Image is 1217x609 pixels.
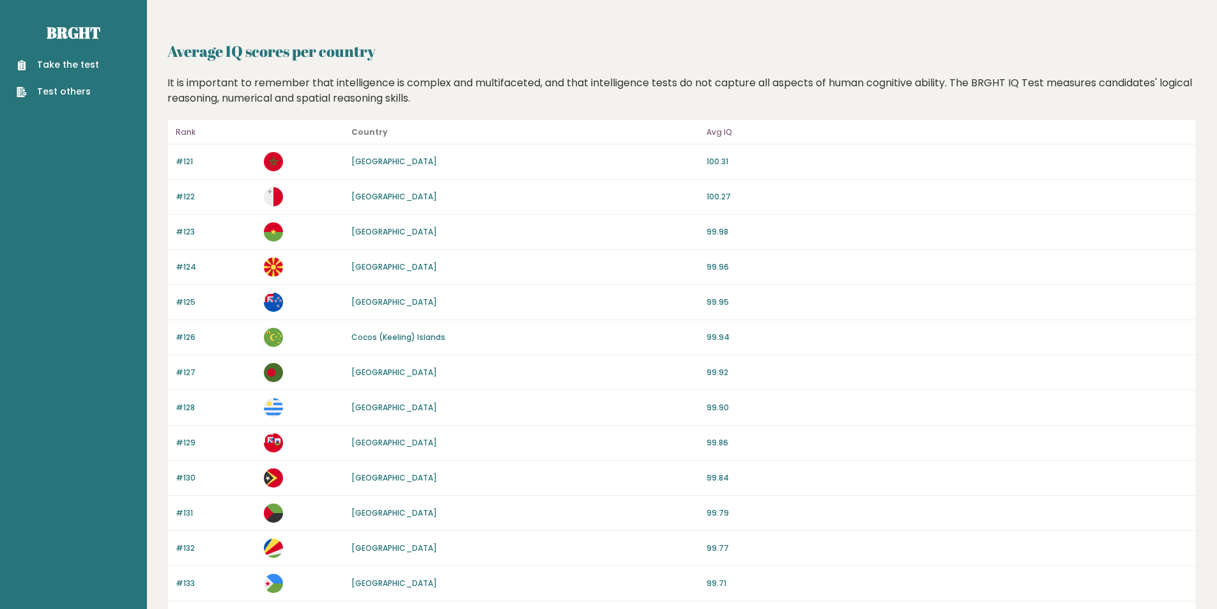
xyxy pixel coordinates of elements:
img: sc.svg [264,539,283,558]
img: mk.svg [264,258,283,277]
p: #129 [176,437,256,449]
a: [GEOGRAPHIC_DATA] [351,261,437,272]
b: Country [351,127,388,137]
a: [GEOGRAPHIC_DATA] [351,543,437,553]
img: nz.svg [264,293,283,312]
a: [GEOGRAPHIC_DATA] [351,472,437,483]
img: uy.svg [264,398,283,417]
p: Rank [176,125,256,140]
p: 99.71 [707,578,1188,589]
a: Test others [17,85,99,98]
p: #122 [176,191,256,203]
img: bd.svg [264,363,283,382]
img: mq.svg [264,504,283,523]
a: Brght [47,22,100,43]
p: #123 [176,226,256,238]
p: Avg IQ [707,125,1188,140]
p: 99.94 [707,332,1188,343]
a: [GEOGRAPHIC_DATA] [351,191,437,202]
h2: Average IQ scores per country [167,40,1197,63]
p: #133 [176,578,256,589]
p: #128 [176,402,256,413]
a: [GEOGRAPHIC_DATA] [351,507,437,518]
p: 99.77 [707,543,1188,554]
img: ma.svg [264,152,283,171]
p: 99.86 [707,437,1188,449]
p: #131 [176,507,256,519]
p: 99.90 [707,402,1188,413]
p: 99.95 [707,297,1188,308]
p: #126 [176,332,256,343]
img: mt.svg [264,187,283,206]
a: Take the test [17,58,99,72]
p: 100.27 [707,191,1188,203]
p: #125 [176,297,256,308]
p: #132 [176,543,256,554]
p: 99.92 [707,367,1188,378]
a: Cocos (Keeling) Islands [351,332,445,343]
p: #124 [176,261,256,273]
p: #130 [176,472,256,484]
div: It is important to remember that intelligence is complex and multifaceted, and that intelligence ... [163,75,1202,106]
a: [GEOGRAPHIC_DATA] [351,226,437,237]
a: [GEOGRAPHIC_DATA] [351,437,437,448]
a: [GEOGRAPHIC_DATA] [351,402,437,413]
p: 99.79 [707,507,1188,519]
p: #121 [176,156,256,167]
img: cc.svg [264,328,283,347]
p: 100.31 [707,156,1188,167]
p: #127 [176,367,256,378]
a: [GEOGRAPHIC_DATA] [351,367,437,378]
img: tl.svg [264,468,283,488]
p: 99.98 [707,226,1188,238]
a: [GEOGRAPHIC_DATA] [351,297,437,307]
img: bm.svg [264,433,283,452]
a: [GEOGRAPHIC_DATA] [351,578,437,589]
a: [GEOGRAPHIC_DATA] [351,156,437,167]
p: 99.96 [707,261,1188,273]
img: bf.svg [264,222,283,242]
img: dj.svg [264,574,283,593]
p: 99.84 [707,472,1188,484]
